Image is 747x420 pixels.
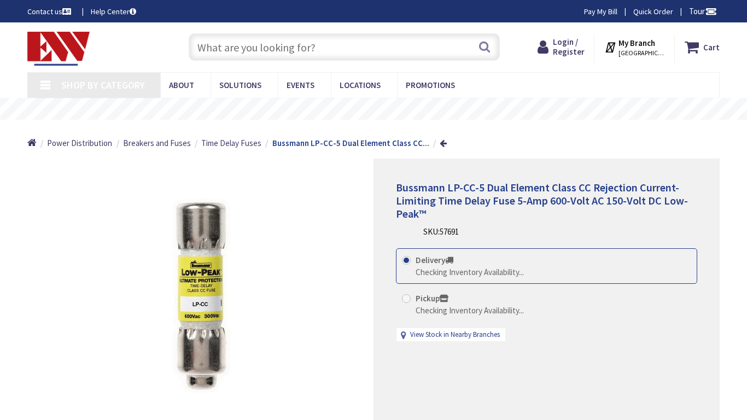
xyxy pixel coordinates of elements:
[538,37,585,57] a: Login / Register
[283,103,483,115] rs-layer: Free Same Day Pickup at 19 Locations
[47,138,112,148] span: Power Distribution
[219,80,261,90] span: Solutions
[685,37,720,57] a: Cart
[169,80,194,90] span: About
[61,79,145,91] span: Shop By Category
[91,6,136,17] a: Help Center
[27,32,90,66] img: Electrical Wholesalers, Inc.
[340,80,381,90] span: Locations
[189,33,500,61] input: What are you looking for?
[703,37,720,57] strong: Cart
[416,293,448,304] strong: Pickup
[123,138,191,148] span: Breakers and Fuses
[201,137,261,149] a: Time Delay Fuses
[410,330,500,340] a: View Stock in Nearby Branches
[406,80,455,90] span: Promotions
[272,138,429,148] strong: Bussmann LP-CC-5 Dual Element Class CC...
[689,6,717,16] span: Tour
[123,137,191,149] a: Breakers and Fuses
[201,138,261,148] span: Time Delay Fuses
[618,49,665,57] span: [GEOGRAPHIC_DATA], [GEOGRAPHIC_DATA]
[287,80,314,90] span: Events
[83,179,318,415] img: Bussmann LP-CC-5 Dual Element Class CC Rejection Current-Limiting Time Delay Fuse 5-Amp 600-Volt ...
[396,180,688,220] span: Bussmann LP-CC-5 Dual Element Class CC Rejection Current-Limiting Time Delay Fuse 5-Amp 600-Volt ...
[416,305,524,316] div: Checking Inventory Availability...
[27,6,73,17] a: Contact us
[416,255,453,265] strong: Delivery
[604,37,665,57] div: My Branch [GEOGRAPHIC_DATA], [GEOGRAPHIC_DATA]
[618,38,655,48] strong: My Branch
[633,6,673,17] a: Quick Order
[440,226,459,237] span: 57691
[584,6,617,17] a: Pay My Bill
[416,266,524,278] div: Checking Inventory Availability...
[47,137,112,149] a: Power Distribution
[553,37,585,57] span: Login / Register
[423,226,459,237] div: SKU:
